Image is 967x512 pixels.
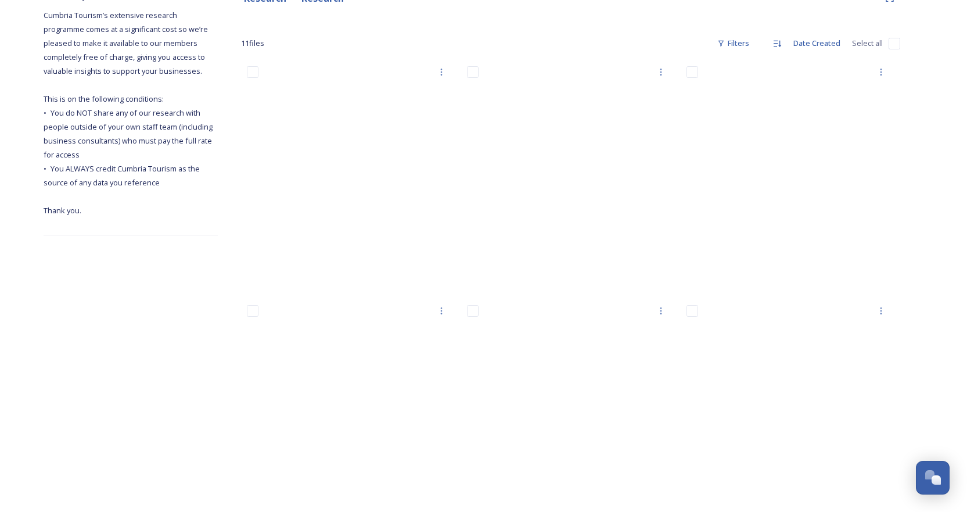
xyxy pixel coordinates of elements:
span: Select all [852,38,883,49]
span: 11 file s [241,38,264,49]
div: Filters [711,32,755,55]
div: Date Created [788,32,846,55]
button: Open Chat [916,461,950,495]
span: Cumbria Tourism’s extensive research programme comes at a significant cost so we’re pleased to ma... [44,10,214,216]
